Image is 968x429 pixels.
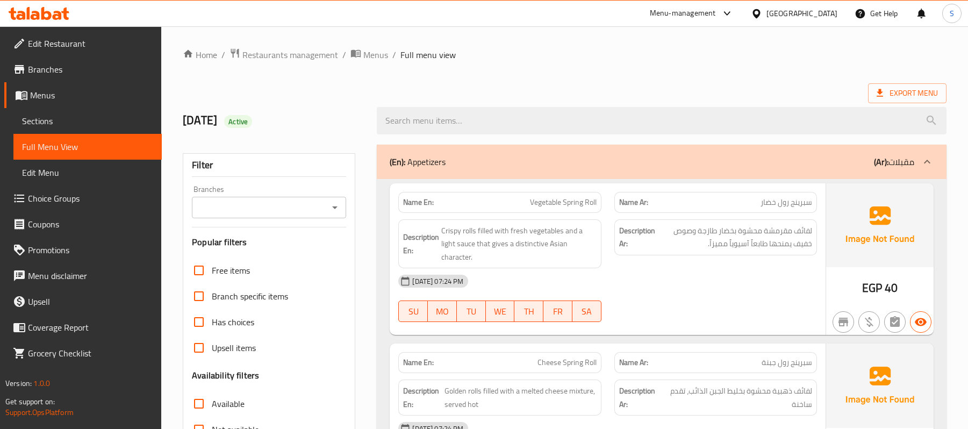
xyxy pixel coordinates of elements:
span: Active [224,117,252,127]
button: SU [398,301,428,322]
a: Home [183,48,217,61]
strong: Description En: [403,384,442,411]
span: Full Menu View [22,140,153,153]
a: Promotions [4,237,162,263]
button: Available [910,311,931,333]
span: Version: [5,376,32,390]
span: لفائف مقرمشة محشوة بخضار طازجة وصوص خفيف يمنحها طابعاً آسيوياً مميزاً. [657,224,812,251]
a: Upsell [4,289,162,314]
button: Not branch specific item [833,311,854,333]
a: Full Menu View [13,134,162,160]
span: 40 [885,277,898,298]
span: FR [548,304,568,319]
span: Vegetable Spring Roll [530,197,597,208]
a: Sections [13,108,162,134]
span: Export Menu [877,87,938,100]
span: TU [461,304,482,319]
span: Upsell items [212,341,256,354]
a: Coupons [4,211,162,237]
span: سبرينج رول جبنة [762,357,812,368]
a: Coverage Report [4,314,162,340]
span: TH [519,304,539,319]
button: Open [327,200,342,215]
span: Cheese Spring Roll [537,357,597,368]
li: / [392,48,396,61]
span: Upsell [28,295,153,308]
span: Coupons [28,218,153,231]
span: Branches [28,63,153,76]
div: [GEOGRAPHIC_DATA] [766,8,837,19]
input: search [377,107,947,134]
button: WE [486,301,515,322]
div: Filter [192,154,346,177]
a: Choice Groups [4,185,162,211]
button: TH [514,301,543,322]
span: Crispy rolls filled with fresh vegetables and a light sauce that gives a distinctive Asian charac... [441,224,596,264]
span: Menus [30,89,153,102]
span: Get support on: [5,395,55,409]
span: Coverage Report [28,321,153,334]
span: Choice Groups [28,192,153,205]
span: سبرينج رول خضار [761,197,812,208]
button: FR [543,301,572,322]
span: Export Menu [868,83,947,103]
strong: Description En: [403,231,439,257]
h3: Popular filters [192,236,346,248]
span: Sections [22,115,153,127]
strong: Name En: [403,197,434,208]
span: 1.0.0 [33,376,50,390]
a: Restaurants management [230,48,338,62]
li: / [221,48,225,61]
button: Not has choices [884,311,906,333]
li: / [342,48,346,61]
span: Grocery Checklist [28,347,153,360]
button: TU [457,301,486,322]
a: Grocery Checklist [4,340,162,366]
span: MO [432,304,453,319]
strong: Description Ar: [619,384,661,411]
strong: Name Ar: [619,197,648,208]
a: Menus [4,82,162,108]
h2: [DATE] [183,112,364,128]
span: Available [212,397,245,410]
p: Appetizers [390,155,446,168]
span: SU [403,304,424,319]
button: Purchased item [858,311,880,333]
strong: Name En: [403,357,434,368]
a: Support.OpsPlatform [5,405,74,419]
span: Free items [212,264,250,277]
div: Menu-management [650,7,716,20]
span: [DATE] 07:24 PM [408,276,468,287]
button: SA [572,301,601,322]
button: MO [428,301,457,322]
a: Menus [350,48,388,62]
nav: breadcrumb [183,48,947,62]
span: لفائف ذهبية محشوة بخليط الجبن الذائب، تقدم ساخنة [663,384,812,411]
span: S [950,8,954,19]
a: Branches [4,56,162,82]
span: Branch specific items [212,290,288,303]
p: مقبلات [874,155,914,168]
span: Edit Restaurant [28,37,153,50]
span: Full menu view [400,48,456,61]
a: Edit Restaurant [4,31,162,56]
span: Edit Menu [22,166,153,179]
b: (Ar): [874,154,888,170]
b: (En): [390,154,405,170]
span: Menu disclaimer [28,269,153,282]
h3: Availability filters [192,369,259,382]
a: Edit Menu [13,160,162,185]
strong: Description Ar: [619,224,655,251]
a: Menu disclaimer [4,263,162,289]
div: (En): Appetizers(Ar):مقبلات [377,145,947,179]
span: SA [577,304,597,319]
span: EGP [862,277,882,298]
strong: Name Ar: [619,357,648,368]
div: Active [224,115,252,128]
img: Ae5nvW7+0k+MAAAAAElFTkSuQmCC [826,344,934,427]
span: WE [490,304,511,319]
span: Golden rolls filled with a melted cheese mixture, served hot [444,384,597,411]
span: Promotions [28,244,153,256]
img: Ae5nvW7+0k+MAAAAAElFTkSuQmCC [826,183,934,267]
span: Menus [363,48,388,61]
